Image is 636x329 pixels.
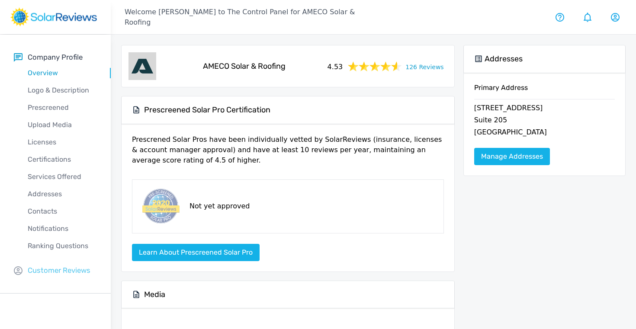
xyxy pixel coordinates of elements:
span: 4.53 [328,60,343,72]
a: Ranking Questions [14,237,111,255]
a: Upload Media [14,116,111,134]
p: Contacts [14,206,111,217]
a: 126 Reviews [405,61,443,72]
a: Notifications [14,220,111,237]
p: Prescreened [14,102,111,113]
a: Prescreened [14,99,111,116]
a: Licenses [14,134,111,151]
a: Manage Addresses [474,148,550,165]
p: [STREET_ADDRESS] [474,103,615,115]
p: Company Profile [28,52,83,63]
p: Addresses [14,189,111,199]
p: Suite 205 [474,115,615,127]
p: Prescrened Solar Pros have been individually vetted by SolarReviews (insurance, licenses & accoun... [132,134,444,172]
p: Overview [14,68,111,78]
p: Not yet approved [190,201,250,211]
button: Learn about Prescreened Solar Pro [132,244,260,261]
p: Logo & Description [14,85,111,96]
p: Notifications [14,224,111,234]
a: Logo & Description [14,82,111,99]
img: prescreened-badge.png [139,187,181,226]
a: Overview [14,64,111,82]
p: Upload Media [14,120,111,130]
a: Learn about Prescreened Solar Pro [132,248,260,256]
a: Services Offered [14,168,111,185]
h5: AMECO Solar & Roofing [203,61,286,71]
p: Customer Reviews [28,265,90,276]
a: Addresses [14,185,111,203]
p: Services Offered [14,172,111,182]
p: Certifications [14,154,111,165]
h5: Addresses [485,54,523,64]
h5: Prescreened Solar Pro Certification [144,105,270,115]
h6: Primary Address [474,83,615,99]
a: Contacts [14,203,111,220]
p: Licenses [14,137,111,147]
p: [GEOGRAPHIC_DATA] [474,127,615,139]
a: Certifications [14,151,111,168]
p: Ranking Questions [14,241,111,251]
p: Welcome [PERSON_NAME] to The Control Panel for AMECO Solar & Roofing [125,7,373,28]
h5: Media [144,290,165,300]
